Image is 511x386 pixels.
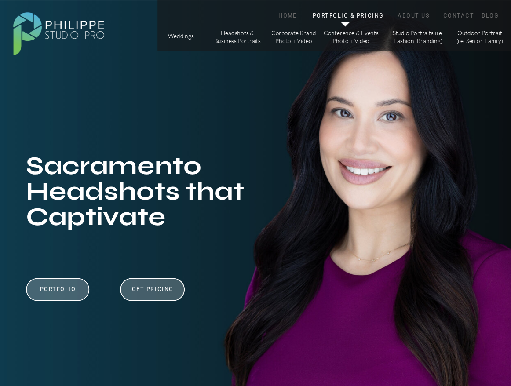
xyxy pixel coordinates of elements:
a: Outdoor Portrait (i.e. Senior, Family) [456,29,504,44]
a: Studio Portraits (i.e. Fashion, Branding) [389,29,447,44]
a: BLOG [479,11,500,19]
a: Get Pricing [129,285,176,295]
h1: Sacramento Headshots that Captivate [26,153,265,238]
a: HOME [270,11,306,19]
a: Weddings [166,33,196,41]
a: Conference & Events Photo + Video [323,29,379,44]
a: Corporate Brand Photo + Video [270,29,318,44]
a: CONTACT [441,11,476,19]
a: Portfolio [29,285,88,302]
a: ABOUT US [396,11,432,19]
a: Headshots & Business Portraits [213,29,261,44]
a: PORTFOLIO & PRICING [311,11,385,19]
